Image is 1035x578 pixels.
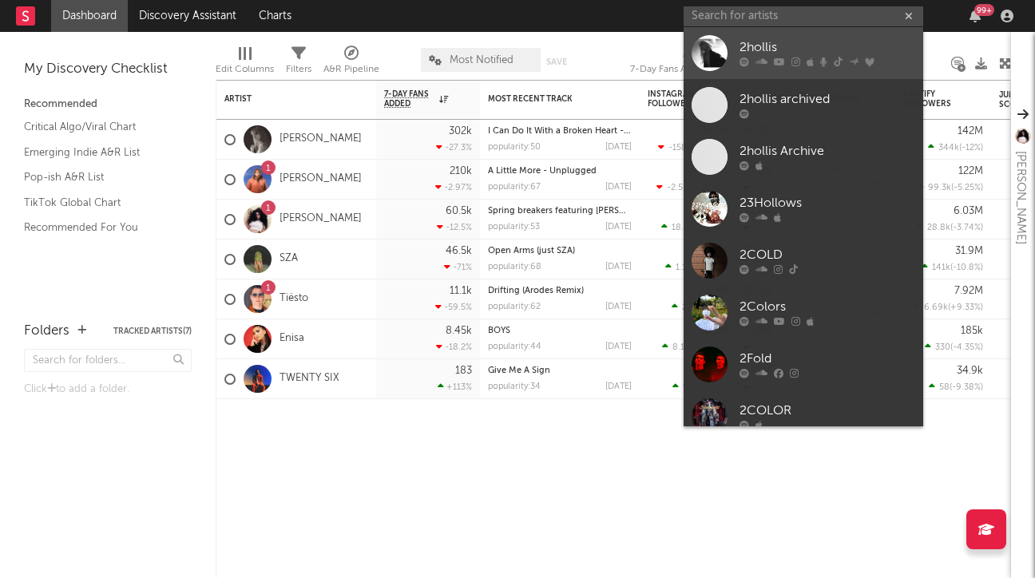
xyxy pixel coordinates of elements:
[488,207,632,216] div: Spring breakers featuring kesha
[740,298,915,317] div: 2Colors
[667,184,692,192] span: -2.51k
[952,383,981,392] span: -9.38 %
[974,4,994,16] div: 99 +
[672,343,689,352] span: 8.1k
[932,263,950,272] span: 141k
[24,144,176,161] a: Emerging Indie A&R List
[953,224,981,232] span: -3.74 %
[24,349,192,372] input: Search for folders...
[740,38,915,57] div: 2hollis
[449,126,472,137] div: 302k
[918,182,983,192] div: ( )
[488,327,632,335] div: BOYS
[958,166,983,176] div: 122M
[684,6,923,26] input: Search for artists
[488,167,632,176] div: A Little More - Unplugged
[953,343,981,352] span: -4.35 %
[676,263,696,272] span: 1.17k
[917,222,983,232] div: ( )
[1011,151,1030,244] div: [PERSON_NAME]
[488,303,541,311] div: popularity: 62
[740,350,915,369] div: 2Fold
[740,194,915,213] div: 23Hollows
[446,326,472,336] div: 8.45k
[488,247,575,255] a: Open Arms (just SZA)
[438,382,472,392] div: +113 %
[488,127,632,136] div: I Can Do It With a Broken Heart - Dombresky Remix
[938,144,959,152] span: 344k
[962,144,981,152] span: -12 %
[286,40,311,86] div: Filters
[914,302,983,312] div: ( )
[958,126,983,137] div: 142M
[113,327,192,335] button: Tracked Artists(7)
[954,286,983,296] div: 7.92M
[216,60,274,79] div: Edit Columns
[435,182,472,192] div: -2.97 %
[605,183,632,192] div: [DATE]
[435,302,472,312] div: -59.5 %
[672,302,728,312] div: ( )
[928,184,951,192] span: 99.3k
[954,184,981,192] span: -5.25 %
[961,326,983,336] div: 185k
[668,144,692,152] span: -158k
[488,183,541,192] div: popularity: 67
[286,60,311,79] div: Filters
[605,342,632,351] div: [DATE]
[954,206,983,216] div: 6.03M
[684,390,923,442] a: 2COLOR
[446,206,472,216] div: 60.5k
[488,247,632,255] div: Open Arms (just SZA)
[740,402,915,421] div: 2COLOR
[740,246,915,265] div: 2COLD
[488,342,541,351] div: popularity: 44
[24,118,176,136] a: Critical Algo/Viral Chart
[925,342,983,352] div: ( )
[630,60,750,79] div: 7-Day Fans Added (7-Day Fans Added)
[488,327,510,335] a: BOYS
[903,89,959,109] div: Spotify Followers
[684,287,923,338] a: 2Colors
[935,343,950,352] span: 330
[384,89,435,109] span: 7-Day Fans Added
[446,246,472,256] div: 46.5k
[546,57,567,66] button: Save
[24,95,192,114] div: Recommended
[684,27,923,79] a: 2hollis
[939,383,950,392] span: 58
[280,292,308,306] a: Tiësto
[437,222,472,232] div: -12.5 %
[24,380,192,399] div: Click to add a folder.
[323,60,379,79] div: A&R Pipeline
[740,90,915,109] div: 2hollis archived
[488,94,608,104] div: Most Recent Track
[444,262,472,272] div: -71 %
[280,133,362,146] a: [PERSON_NAME]
[488,167,597,176] a: A Little More - Unplugged
[672,224,694,232] span: 18.8k
[922,262,983,272] div: ( )
[950,303,981,312] span: +9.33 %
[488,366,550,375] a: Give Me A Sign
[488,263,541,271] div: popularity: 68
[216,40,274,86] div: Edit Columns
[955,246,983,256] div: 31.9M
[684,79,923,131] a: 2hollis archived
[488,143,541,152] div: popularity: 50
[280,372,339,386] a: TWENTY SIX
[24,168,176,186] a: Pop-ish A&R List
[436,342,472,352] div: -18.2 %
[970,10,981,22] button: 99+
[323,40,379,86] div: A&R Pipeline
[929,382,983,392] div: ( )
[605,143,632,152] div: [DATE]
[488,382,541,391] div: popularity: 34
[488,287,632,295] div: Drifting (Arodes Remix)
[488,207,665,216] a: Spring breakers featuring [PERSON_NAME]
[280,172,362,186] a: [PERSON_NAME]
[436,142,472,152] div: -27.3 %
[662,342,728,352] div: ( )
[24,322,69,341] div: Folders
[658,142,728,152] div: ( )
